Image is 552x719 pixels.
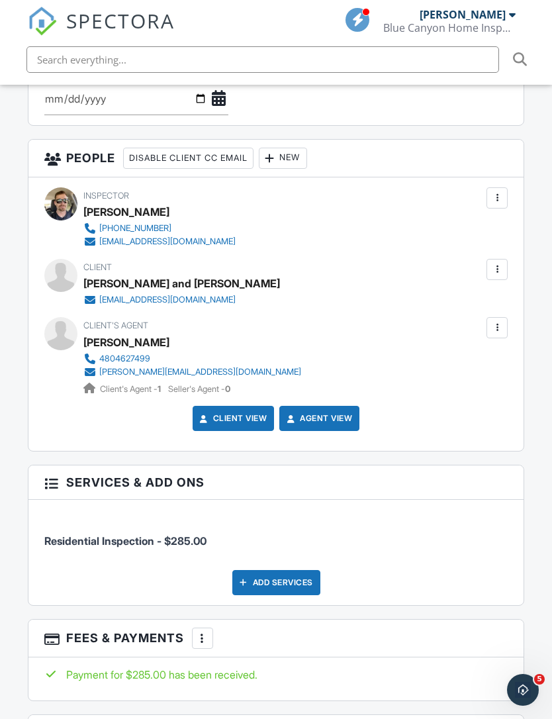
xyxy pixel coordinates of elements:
span: Seller's Agent - [168,384,230,394]
a: Client View [197,412,267,425]
div: [PERSON_NAME] [83,202,169,222]
a: [PERSON_NAME][EMAIL_ADDRESS][DOMAIN_NAME] [83,365,301,379]
div: [PHONE_NUMBER] [99,223,171,234]
span: 5 [534,674,545,685]
div: [PERSON_NAME] [420,8,506,21]
div: [PERSON_NAME][EMAIL_ADDRESS][DOMAIN_NAME] [99,367,301,377]
span: Client's Agent - [100,384,163,394]
li: Service: Residential Inspection [44,510,508,559]
a: Agent View [284,412,352,425]
img: The Best Home Inspection Software - Spectora [28,7,57,36]
div: [PERSON_NAME] and [PERSON_NAME] [83,273,280,293]
a: [EMAIL_ADDRESS][DOMAIN_NAME] [83,293,269,307]
h3: People [28,140,524,177]
a: [EMAIL_ADDRESS][DOMAIN_NAME] [83,235,236,248]
div: Blue Canyon Home Inspections [383,21,516,34]
div: [EMAIL_ADDRESS][DOMAIN_NAME] [99,295,236,305]
div: Payment for $285.00 has been received. [44,667,508,682]
span: Client [83,262,112,272]
span: Residential Inspection - $285.00 [44,534,207,548]
a: [PERSON_NAME] [83,332,169,352]
h3: Services & Add ons [28,465,524,500]
div: Add Services [232,570,320,595]
div: New [259,148,307,169]
input: Select Date [44,83,228,115]
iframe: Intercom live chat [507,674,539,706]
a: 4804627499 [83,352,301,365]
div: Disable Client CC Email [123,148,253,169]
span: Inspector [83,191,129,201]
strong: 0 [225,384,230,394]
a: SPECTORA [28,18,175,46]
h3: Fees & Payments [28,620,524,657]
span: SPECTORA [66,7,175,34]
strong: 1 [158,384,161,394]
span: Client's Agent [83,320,148,330]
div: 4804627499 [99,354,150,364]
input: Search everything... [26,46,499,73]
a: [PHONE_NUMBER] [83,222,236,235]
div: [EMAIL_ADDRESS][DOMAIN_NAME] [99,236,236,247]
